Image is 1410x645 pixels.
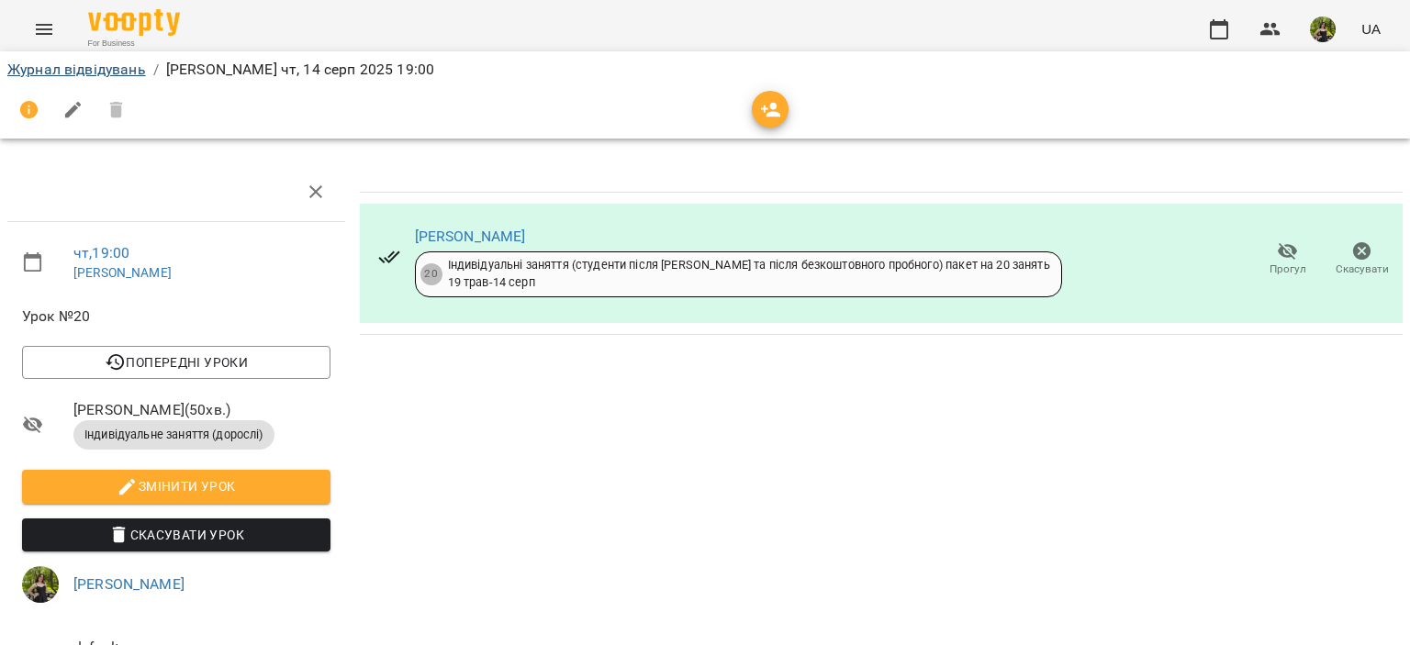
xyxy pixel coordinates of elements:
span: Скасувати [1336,261,1389,277]
button: Попередні уроки [22,346,330,379]
span: [PERSON_NAME] ( 50 хв. ) [73,399,330,421]
a: [PERSON_NAME] [415,228,526,245]
button: Скасувати [1325,234,1399,285]
p: [PERSON_NAME] чт, 14 серп 2025 19:00 [166,59,434,81]
span: Індивідуальне заняття (дорослі) [73,427,274,443]
img: fec4bf7ef3f37228adbfcb2cb62aae31.jpg [1310,17,1336,42]
span: Змінити урок [37,475,316,497]
li: / [153,59,159,81]
button: Змінити урок [22,470,330,503]
a: Журнал відвідувань [7,61,146,78]
span: Урок №20 [22,306,330,328]
img: fec4bf7ef3f37228adbfcb2cb62aae31.jpg [22,566,59,603]
div: Індивідуальні заняття (студенти після [PERSON_NAME] та після безкоштовного пробного) пакет на 20 ... [448,257,1050,291]
span: Прогул [1270,261,1306,277]
a: [PERSON_NAME] [73,575,185,593]
button: Скасувати Урок [22,518,330,551]
span: For Business [88,38,180,50]
button: Прогул [1250,234,1325,285]
div: 20 [420,263,442,285]
img: Voopty Logo [88,9,180,36]
span: Скасувати Урок [37,524,316,546]
span: Попередні уроки [37,351,316,373]
nav: breadcrumb [7,59,1403,81]
span: UA [1361,19,1381,39]
button: Menu [22,7,66,51]
a: [PERSON_NAME] [73,265,172,280]
a: чт , 19:00 [73,244,129,261]
button: UA [1354,12,1388,46]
